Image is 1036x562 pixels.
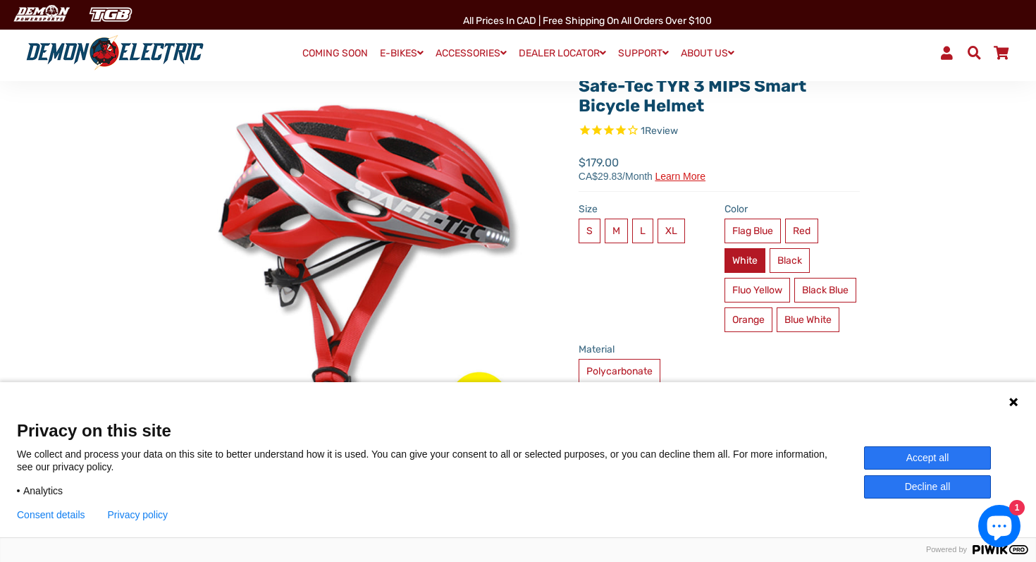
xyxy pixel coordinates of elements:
label: XL [658,219,685,243]
button: Decline all [864,475,991,499]
a: E-BIKES [375,43,428,63]
label: Size [579,202,714,216]
span: Rated 4.0 out of 5 stars 1 reviews [579,123,860,140]
span: Analytics [23,484,63,497]
a: SUPPORT [613,43,674,63]
label: Color [724,202,860,216]
span: Review [645,125,678,137]
label: S [579,219,600,243]
label: Flag Blue [724,219,781,243]
button: Consent details [17,509,85,520]
label: Fluo Yellow [724,278,790,303]
label: Red [785,219,818,243]
a: Safe-Tec TYR 3 MIPS Smart Bicycle Helmet [579,76,806,116]
label: Polycarbonate [579,359,660,384]
span: 1 reviews [641,125,678,137]
label: Material [579,342,860,357]
a: ACCESSORIES [431,43,512,63]
span: Privacy on this site [17,420,1019,441]
label: Blue White [777,307,839,332]
span: All Prices in CAD | Free shipping on all orders over $100 [463,15,712,27]
label: White [724,248,765,273]
a: DEALER LOCATOR [514,43,611,63]
a: ABOUT US [676,43,739,63]
a: COMING SOON [297,44,373,63]
label: L [632,219,653,243]
span: Powered by [920,545,973,554]
img: TGB Canada [82,3,140,26]
img: Demon Electric [7,3,75,26]
p: We collect and process your data on this site to better understand how it is used. You can give y... [17,448,864,473]
label: Black Blue [794,278,856,303]
span: $179.00 [579,154,705,181]
inbox-online-store-chat: Shopify online store chat [974,505,1025,551]
button: Accept all [864,446,991,470]
label: Black [770,248,810,273]
img: Demon Electric logo [21,35,209,71]
a: Privacy policy [108,509,168,520]
label: Orange [724,307,772,332]
label: M [605,219,628,243]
